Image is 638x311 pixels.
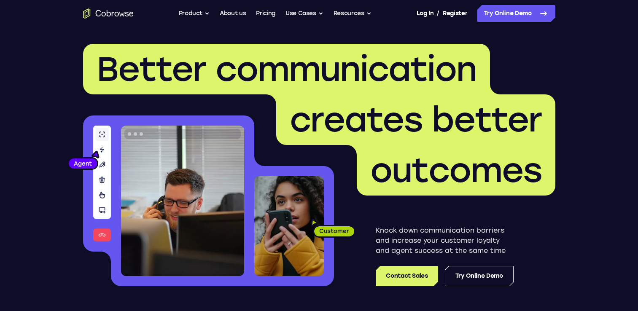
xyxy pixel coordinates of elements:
[334,5,371,22] button: Resources
[254,176,324,276] img: A customer holding their phone
[477,5,555,22] a: Try Online Demo
[437,8,439,19] span: /
[376,225,514,256] p: Knock down communication barriers and increase your customer loyalty and agent success at the sam...
[285,5,323,22] button: Use Cases
[417,5,433,22] a: Log In
[97,49,476,89] span: Better communication
[83,8,134,19] a: Go to the home page
[220,5,246,22] a: About us
[121,126,244,276] img: A customer support agent talking on the phone
[443,5,467,22] a: Register
[370,150,542,190] span: outcomes
[179,5,210,22] button: Product
[256,5,275,22] a: Pricing
[445,266,514,286] a: Try Online Demo
[290,99,542,140] span: creates better
[376,266,438,286] a: Contact Sales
